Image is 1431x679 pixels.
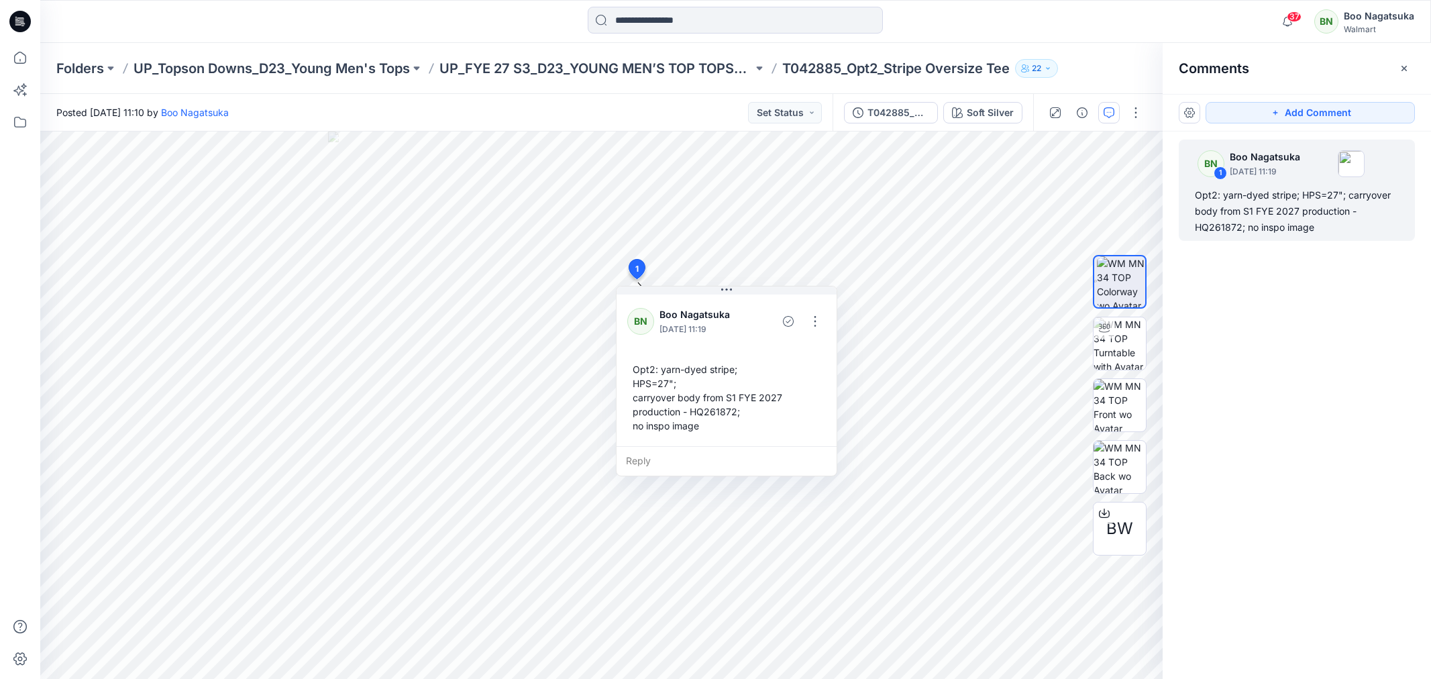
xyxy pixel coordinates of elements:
img: WM MN 34 TOP Front wo Avatar [1094,379,1146,431]
button: Add Comment [1206,102,1415,123]
a: Boo Nagatsuka [161,107,229,118]
span: 1 [635,263,639,275]
p: [DATE] 11:19 [659,323,748,336]
button: 22 [1015,59,1058,78]
div: 1 [1214,166,1227,180]
div: BN [627,308,654,335]
button: Details [1071,102,1093,123]
button: Soft Silver [943,102,1022,123]
div: Reply [617,446,837,476]
button: T042885_ADM SC_Opt2_Stripe Oversize Tee [844,102,938,123]
div: BN [1198,150,1224,177]
img: WM MN 34 TOP Back wo Avatar [1094,441,1146,493]
p: Boo Nagatsuka [659,307,748,323]
div: Boo Nagatsuka [1344,8,1414,24]
a: UP_Topson Downs_D23_Young Men's Tops [134,59,410,78]
span: Posted [DATE] 11:10 by [56,105,229,119]
img: WM MN 34 TOP Colorway wo Avatar [1097,256,1145,307]
span: BW [1106,517,1133,541]
div: BN [1314,9,1338,34]
a: Folders [56,59,104,78]
div: Walmart [1344,24,1414,34]
a: UP_FYE 27 S3_D23_YOUNG MEN’S TOP TOPSON DOWNS [439,59,753,78]
span: 37 [1287,11,1302,22]
div: Opt2: yarn-dyed stripe; HPS=27"; carryover body from S1 FYE 2027 production - HQ261872; no inspo ... [1195,187,1399,236]
img: WM MN 34 TOP Turntable with Avatar [1094,317,1146,370]
p: Boo Nagatsuka [1230,149,1300,165]
h2: Comments [1179,60,1249,76]
div: Soft Silver [967,105,1014,120]
div: Opt2: yarn-dyed stripe; HPS=27"; carryover body from S1 FYE 2027 production - HQ261872; no inspo ... [627,357,826,438]
p: 22 [1032,61,1041,76]
p: T042885_Opt2_Stripe Oversize Tee [782,59,1010,78]
p: [DATE] 11:19 [1230,165,1300,178]
div: T042885_ADM SC_Opt2_Stripe Oversize Tee [867,105,929,120]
